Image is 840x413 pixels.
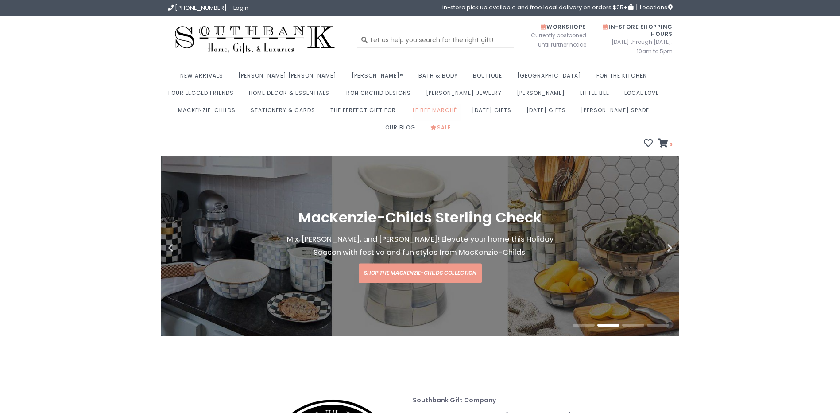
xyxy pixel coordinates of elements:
[622,324,644,327] button: 3 of 4
[473,70,507,87] a: Boutique
[442,4,633,10] span: in-store pick up available and free local delivery on orders $25+
[603,23,673,38] span: In-Store Shopping Hours
[472,104,516,121] a: [DATE] Gifts
[541,23,586,31] span: Workshops
[573,324,595,327] button: 1 of 4
[345,87,415,104] a: Iron Orchid Designs
[284,210,557,226] h1: MacKenzie-Childs Sterling Check
[640,3,673,12] span: Locations
[178,104,240,121] a: MacKenzie-Childs
[624,87,663,104] a: Local Love
[385,121,420,139] a: Our Blog
[168,4,227,12] a: [PHONE_NUMBER]
[413,104,461,121] a: Le Bee Marché
[597,324,619,327] button: 2 of 4
[233,4,248,12] a: Login
[357,32,514,48] input: Let us help you search for the right gift!
[517,87,569,104] a: [PERSON_NAME]
[180,70,228,87] a: New Arrivals
[249,87,334,104] a: Home Decor & Essentials
[352,70,408,87] a: [PERSON_NAME]®
[668,141,673,148] span: 0
[251,104,320,121] a: Stationery & Cards
[359,264,482,283] a: Shop the MacKenzie-Childs Collection
[517,70,586,87] a: [GEOGRAPHIC_DATA]
[647,324,669,327] button: 4 of 4
[636,4,673,10] a: Locations
[418,70,462,87] a: Bath & Body
[413,396,496,405] strong: Southbank Gift Company
[168,244,212,253] button: Previous
[430,121,455,139] a: Sale
[330,104,402,121] a: The perfect gift for:
[580,87,614,104] a: Little Bee
[526,104,570,121] a: [DATE] Gifts
[520,31,586,49] span: Currently postponed until further notice
[287,234,554,258] span: Mix, [PERSON_NAME], and [PERSON_NAME]! Elevate your home this Holiday Season with festive and fun...
[596,70,651,87] a: For the Kitchen
[426,87,506,104] a: [PERSON_NAME] Jewelry
[168,87,238,104] a: Four Legged Friends
[175,4,227,12] span: [PHONE_NUMBER]
[238,70,341,87] a: [PERSON_NAME] [PERSON_NAME]
[600,37,673,56] span: [DATE] through [DATE]: 10am to 5pm
[628,244,673,253] button: Next
[168,23,342,56] img: Southbank Gift Company -- Home, Gifts, and Luxuries
[658,140,673,148] a: 0
[581,104,654,121] a: [PERSON_NAME] Spade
